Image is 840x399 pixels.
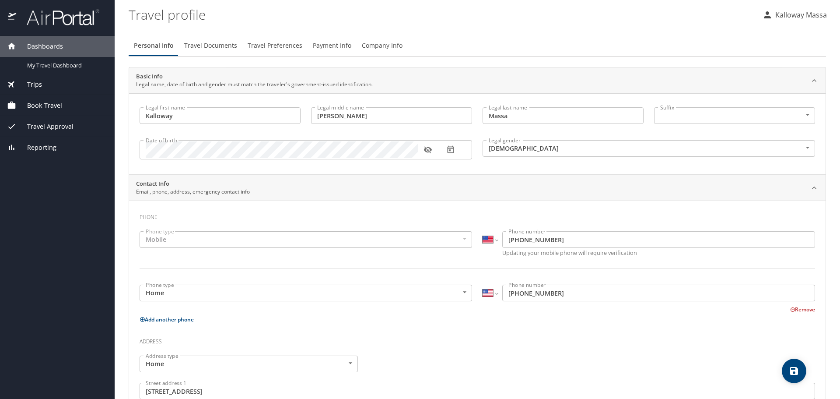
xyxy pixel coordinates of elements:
span: Personal Info [134,40,174,51]
span: My Travel Dashboard [27,61,104,70]
span: Reporting [16,143,56,152]
div: Profile [129,35,826,56]
button: Remove [790,306,815,313]
div: Mobile [140,231,472,248]
h3: Phone [140,208,815,222]
button: Kalloway Massa [759,7,830,23]
span: Travel Approval [16,122,73,131]
p: Email, phone, address, emergency contact info [136,188,250,196]
span: Payment Info [313,40,351,51]
h2: Basic Info [136,72,373,81]
span: Trips [16,80,42,89]
div: Contact InfoEmail, phone, address, emergency contact info [129,175,826,201]
span: Travel Preferences [248,40,302,51]
button: Add another phone [140,316,194,323]
h1: Travel profile [129,1,755,28]
img: icon-airportal.png [8,9,17,26]
button: save [782,359,806,383]
div: Basic InfoLegal name, date of birth and gender must match the traveler's government-issued identi... [129,93,826,174]
div: Home [140,356,358,372]
span: Company Info [362,40,402,51]
div: [DEMOGRAPHIC_DATA] [483,140,815,157]
p: Updating your mobile phone will require verification [502,250,815,256]
h2: Contact Info [136,180,250,188]
div: Basic InfoLegal name, date of birth and gender must match the traveler's government-issued identi... [129,67,826,94]
div: ​ [654,107,815,124]
div: Home [140,285,472,301]
p: Legal name, date of birth and gender must match the traveler's government-issued identification. [136,81,373,88]
span: Travel Documents [184,40,237,51]
span: Book Travel [16,101,62,110]
h3: Address [140,332,815,347]
p: Kalloway Massa [773,10,827,20]
img: airportal-logo.png [17,9,99,26]
span: Dashboards [16,42,63,51]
